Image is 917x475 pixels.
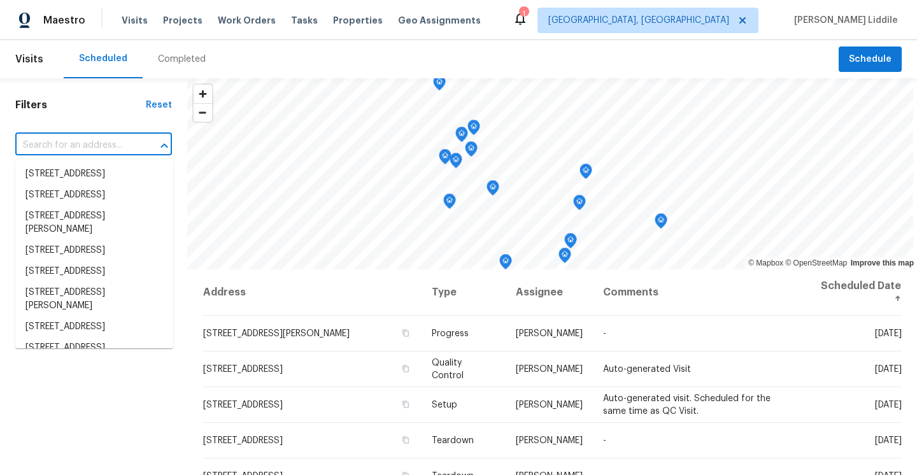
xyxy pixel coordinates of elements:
li: [STREET_ADDRESS] [15,261,173,282]
span: Projects [163,14,203,27]
span: [STREET_ADDRESS] [203,401,283,409]
th: Address [203,269,422,316]
div: Map marker [487,180,499,200]
div: Map marker [433,75,446,95]
span: Auto-generated visit. Scheduled for the same time as QC Visit. [603,394,771,416]
span: [STREET_ADDRESS] [203,436,283,445]
span: [STREET_ADDRESS][PERSON_NAME] [203,329,350,338]
span: [PERSON_NAME] [516,436,583,445]
div: Map marker [467,120,480,139]
th: Type [422,269,506,316]
span: - [603,436,606,445]
span: Visits [122,14,148,27]
li: [STREET_ADDRESS] [15,316,173,337]
span: Teardown [432,436,474,445]
div: Map marker [465,141,478,161]
span: Tasks [291,16,318,25]
li: [STREET_ADDRESS] [15,240,173,261]
span: [DATE] [874,401,901,409]
button: Zoom out [194,103,212,122]
div: Map marker [499,254,512,274]
button: Copy Address [400,434,411,446]
div: Map marker [573,195,586,215]
input: Search for an address... [15,136,136,155]
span: Auto-generated Visit [603,365,691,374]
div: Map marker [655,213,667,233]
span: [DATE] [874,436,901,445]
span: Zoom out [194,104,212,122]
div: Map marker [564,233,577,253]
span: Progress [432,329,469,338]
span: Maestro [43,14,85,27]
li: [STREET_ADDRESS] [15,185,173,206]
a: Mapbox [748,259,783,267]
span: Setup [432,401,457,409]
button: Close [155,137,173,155]
span: Work Orders [218,14,276,27]
a: OpenStreetMap [785,259,847,267]
span: [PERSON_NAME] [516,401,583,409]
a: Improve this map [851,259,914,267]
button: Schedule [839,46,902,73]
li: [STREET_ADDRESS][PERSON_NAME] [15,337,173,372]
canvas: Map [187,78,913,269]
span: Geo Assignments [398,14,481,27]
button: Copy Address [400,327,411,339]
li: [STREET_ADDRESS] [15,164,173,185]
div: 1 [519,8,528,20]
div: Map marker [443,194,456,213]
th: Comments [593,269,802,316]
span: [DATE] [874,329,901,338]
span: Visits [15,45,43,73]
div: Reset [146,99,172,111]
h1: Filters [15,99,146,111]
button: Copy Address [400,399,411,410]
div: Scheduled [79,52,127,65]
span: Properties [333,14,383,27]
span: [DATE] [874,365,901,374]
div: Completed [158,53,206,66]
span: [PERSON_NAME] Liddile [789,14,898,27]
div: Map marker [579,164,592,183]
li: [STREET_ADDRESS][PERSON_NAME] [15,206,173,240]
div: Map marker [455,127,468,146]
li: [STREET_ADDRESS][PERSON_NAME] [15,282,173,316]
div: Map marker [439,149,451,169]
button: Copy Address [400,363,411,374]
span: [PERSON_NAME] [516,329,583,338]
span: [STREET_ADDRESS] [203,365,283,374]
button: Zoom in [194,85,212,103]
span: Quality Control [432,358,464,380]
span: Schedule [849,52,892,67]
th: Assignee [506,269,593,316]
span: - [603,329,606,338]
span: [PERSON_NAME] [516,365,583,374]
div: Map marker [450,153,462,173]
th: Scheduled Date ↑ [803,269,902,316]
span: [GEOGRAPHIC_DATA], [GEOGRAPHIC_DATA] [548,14,729,27]
div: Map marker [558,248,571,267]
